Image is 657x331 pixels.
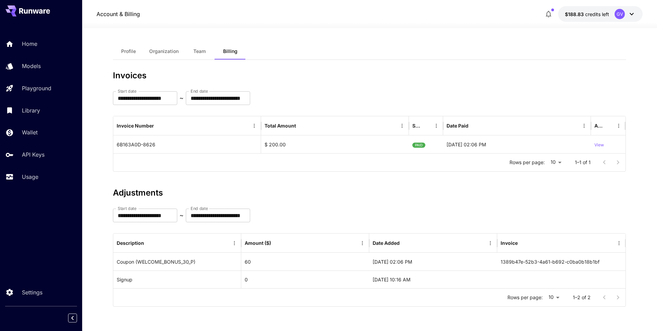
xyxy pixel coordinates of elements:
[397,121,407,131] button: Menu
[245,240,271,246] div: Amount ($)
[118,88,137,94] label: Start date
[113,71,626,80] h3: Invoices
[585,11,609,17] span: credits left
[358,238,367,248] button: Menu
[579,121,589,131] button: Menu
[518,238,528,248] button: Sort
[145,238,154,248] button: Sort
[545,292,562,302] div: 10
[249,121,259,131] button: Menu
[191,206,208,211] label: End date
[118,206,137,211] label: Start date
[22,288,42,296] p: Settings
[117,240,144,246] div: Description
[594,136,604,153] button: View
[558,6,643,22] button: $188.8302GV
[443,135,591,153] div: 05-08-2025 02:06 PM
[22,106,40,115] p: Library
[223,48,237,54] span: Billing
[547,157,564,167] div: 10
[412,123,421,129] div: Status
[575,159,591,166] p: 1–1 of 1
[230,238,239,248] button: Menu
[241,253,369,270] div: 60
[117,123,154,129] div: Invoice Number
[117,258,195,265] p: Coupon (WELCOME_BONUS_30_P)
[373,240,400,246] div: Date Added
[241,270,369,288] div: 0
[297,121,306,131] button: Sort
[96,10,140,18] a: Account & Billing
[22,173,38,181] p: Usage
[422,121,431,131] button: Sort
[96,10,140,18] nav: breadcrumb
[121,48,136,54] span: Profile
[68,314,77,322] button: Collapse sidebar
[594,142,604,148] p: View
[272,238,281,248] button: Sort
[113,135,261,153] div: 6B163A0D-8626
[22,62,41,70] p: Models
[497,253,625,270] div: 1389b47e-52b3-4a61-b692-c0ba0b18b1bf
[604,121,614,131] button: Sort
[193,48,206,54] span: Team
[180,94,183,102] p: ~
[22,40,37,48] p: Home
[447,123,468,129] div: Date Paid
[507,294,543,301] p: Rows per page:
[469,121,479,131] button: Sort
[22,84,51,92] p: Playground
[486,238,495,248] button: Menu
[149,48,179,54] span: Organization
[614,121,623,131] button: Menu
[191,88,208,94] label: End date
[155,121,164,131] button: Sort
[180,211,183,220] p: ~
[73,312,82,324] div: Collapse sidebar
[594,123,604,129] div: Action
[510,159,545,166] p: Rows per page:
[614,238,624,248] button: Menu
[261,135,409,153] div: $ 200.00
[265,123,296,129] div: Total Amount
[412,136,425,154] span: PAID
[113,188,626,198] h3: Adjustments
[117,276,132,283] p: Signup
[400,238,410,248] button: Sort
[22,150,44,159] p: API Keys
[501,240,518,246] div: Invoice
[431,121,441,131] button: Menu
[22,128,38,136] p: Wallet
[565,11,585,17] span: $188.83
[573,294,591,301] p: 1–2 of 2
[565,11,609,18] div: $188.8302
[369,270,497,288] div: 05-08-2025 10:16 AM
[369,253,497,270] div: 05-08-2025 02:06 PM
[615,9,625,19] div: GV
